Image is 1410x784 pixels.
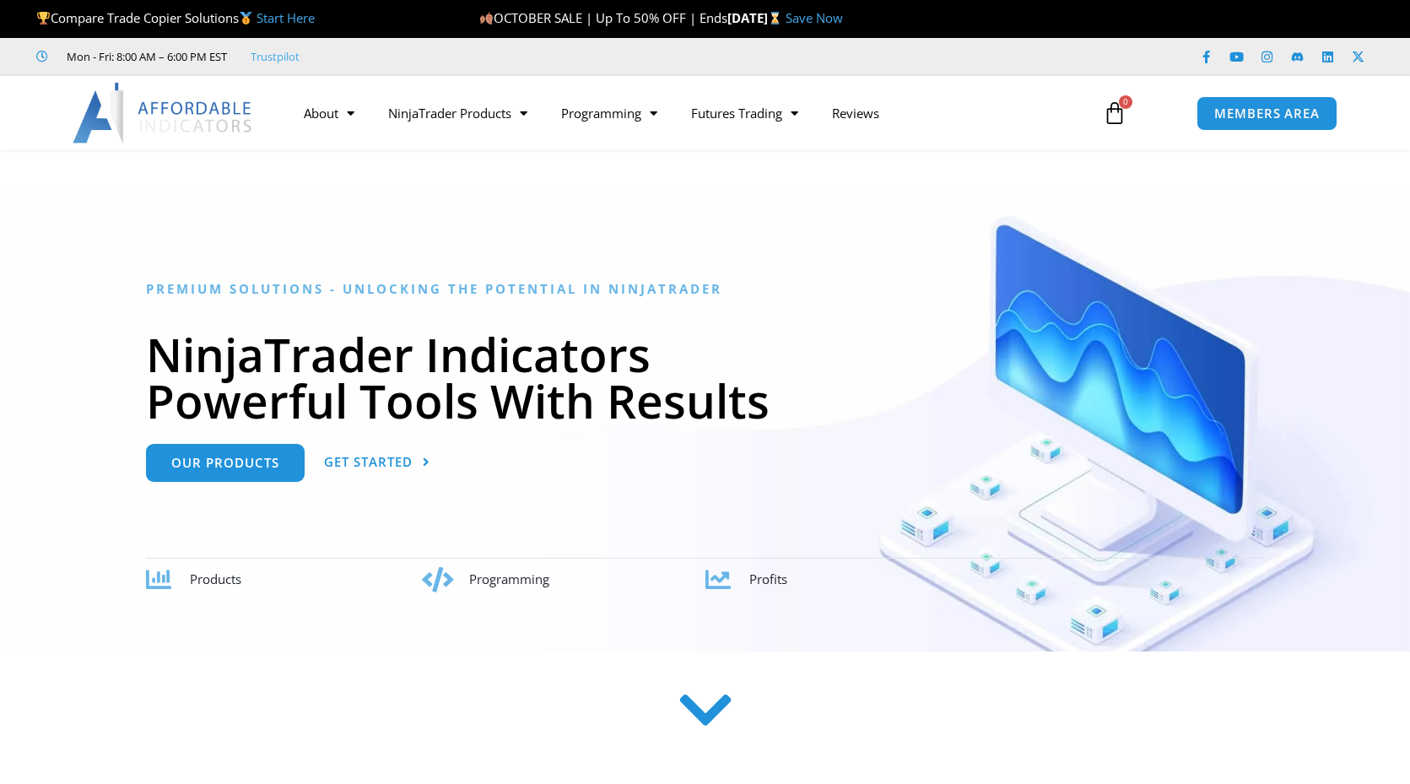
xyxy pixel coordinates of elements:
img: 🥇 [240,12,252,24]
a: Our Products [146,444,305,482]
span: Profits [749,570,787,587]
img: LogoAI | Affordable Indicators – NinjaTrader [73,83,254,143]
a: Start Here [257,9,315,26]
span: Mon - Fri: 8:00 AM – 6:00 PM EST [62,46,227,67]
a: Save Now [786,9,843,26]
span: OCTOBER SALE | Up To 50% OFF | Ends [479,9,727,26]
img: 🏆 [37,12,50,24]
span: Our Products [171,457,279,469]
a: Programming [544,94,674,132]
span: MEMBERS AREA [1214,107,1320,120]
a: About [287,94,371,132]
span: 0 [1119,95,1132,109]
nav: Menu [287,94,1083,132]
strong: [DATE] [727,9,786,26]
span: Programming [469,570,549,587]
a: Futures Trading [674,94,815,132]
a: Trustpilot [251,46,300,67]
a: NinjaTrader Products [371,94,544,132]
a: MEMBERS AREA [1197,96,1337,131]
span: Compare Trade Copier Solutions [36,9,315,26]
img: 🍂 [480,12,493,24]
img: ⌛ [769,12,781,24]
span: Get Started [324,456,413,468]
a: Get Started [324,444,430,482]
h1: NinjaTrader Indicators Powerful Tools With Results [146,331,1264,424]
h6: Premium Solutions - Unlocking the Potential in NinjaTrader [146,281,1264,297]
span: Products [190,570,241,587]
a: 0 [1078,89,1152,138]
a: Reviews [815,94,896,132]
